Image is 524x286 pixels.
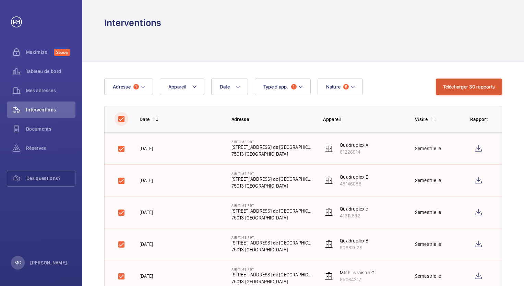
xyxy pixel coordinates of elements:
p: AIR TIME P9T [231,171,312,176]
div: Semestrielle [415,241,441,248]
p: Date [140,116,150,123]
button: Télécharger 30 rapports [436,79,502,95]
span: Adresse [113,84,131,90]
p: Visite [415,116,428,123]
p: [DATE] [140,177,153,184]
p: Quadruplex c [340,205,368,212]
p: Quadruplex D [340,174,369,180]
span: Tableau de bord [26,68,75,75]
span: Appareil [168,84,186,90]
p: 75013 [GEOGRAPHIC_DATA] [231,214,312,221]
img: elevator.svg [325,240,333,248]
span: Nature [326,84,341,90]
p: Mtch livraison G [340,269,374,276]
span: Documents [26,126,75,132]
p: [DATE] [140,273,153,279]
span: 1 [133,84,139,90]
span: 1 [291,84,297,90]
p: 81226914 [340,148,368,155]
div: Semestrielle [415,273,441,279]
p: AIR TIME P9T [231,140,312,144]
div: Semestrielle [415,177,441,184]
p: [DATE] [140,241,153,248]
span: Discover [54,49,70,56]
p: 75013 [GEOGRAPHIC_DATA] [231,151,312,157]
span: Mes adresses [26,87,75,94]
p: 85064217 [340,276,374,283]
img: elevator.svg [325,272,333,280]
p: 48146088 [340,180,369,187]
p: Appareil [323,116,404,123]
span: Maximize [26,49,54,56]
p: [STREET_ADDRESS] de [GEOGRAPHIC_DATA] [231,239,312,246]
h1: Interventions [104,16,161,29]
span: Réserves [26,145,75,152]
div: Semestrielle [415,209,441,216]
span: 5 [343,84,349,90]
p: [PERSON_NAME] [30,259,67,266]
p: Rapport [470,116,488,123]
span: Type d'app. [263,84,288,90]
span: Des questions? [26,175,75,182]
span: Date [220,84,230,90]
p: 41312892 [340,212,368,219]
button: Nature5 [318,79,363,95]
p: Adresse [231,116,312,123]
p: 75013 [GEOGRAPHIC_DATA] [231,246,312,253]
p: Quadruplex B [340,237,368,244]
img: elevator.svg [325,208,333,216]
img: elevator.svg [325,144,333,153]
button: Appareil [160,79,204,95]
p: [DATE] [140,209,153,216]
p: [STREET_ADDRESS] de [GEOGRAPHIC_DATA] [231,271,312,278]
p: MG [14,259,21,266]
p: AIR TIME P9T [231,203,312,207]
p: AIR TIME P9T [231,235,312,239]
div: Semestrielle [415,145,441,152]
p: 90682529 [340,244,368,251]
button: Adresse1 [104,79,153,95]
button: Type d'app.1 [255,79,311,95]
p: [STREET_ADDRESS] de [GEOGRAPHIC_DATA] [231,144,312,151]
p: Quadruplex A [340,142,368,148]
p: [DATE] [140,145,153,152]
p: 75013 [GEOGRAPHIC_DATA] [231,278,312,285]
button: Date [211,79,248,95]
span: Interventions [26,106,75,113]
p: 75013 [GEOGRAPHIC_DATA] [231,182,312,189]
p: [STREET_ADDRESS] de [GEOGRAPHIC_DATA] [231,207,312,214]
img: elevator.svg [325,176,333,184]
p: AIR TIME P9T [231,267,312,271]
p: [STREET_ADDRESS] de [GEOGRAPHIC_DATA] [231,176,312,182]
